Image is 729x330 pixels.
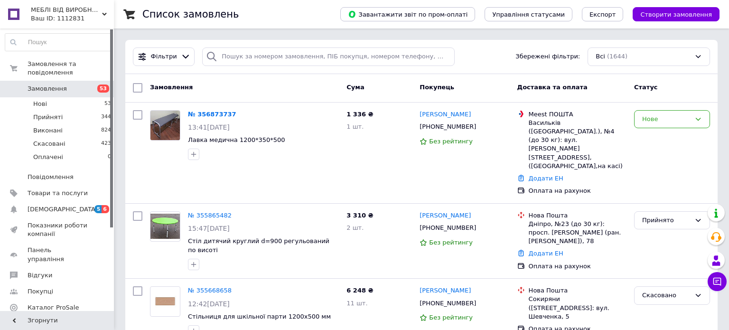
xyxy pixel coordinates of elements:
[104,100,111,108] span: 53
[31,6,102,14] span: МЕБЛІ ВІД ВИРОБНИКА
[150,286,180,317] a: Фото товару
[28,189,88,198] span: Товари та послуги
[418,297,478,310] div: [PHONE_NUMBER]
[529,187,626,195] div: Оплата на рахунок
[642,216,691,226] div: Прийнято
[642,114,691,124] div: Нове
[108,153,111,161] span: 0
[708,272,727,291] button: Чат з покупцем
[529,286,626,295] div: Нова Пошта
[151,52,177,61] span: Фільтри
[150,110,180,141] a: Фото товару
[28,85,67,93] span: Замовлення
[529,119,626,170] div: Васильків ([GEOGRAPHIC_DATA].), №4 (до 30 кг): вул. [PERSON_NAME][STREET_ADDRESS], ([GEOGRAPHIC_D...
[485,7,572,21] button: Управління статусами
[515,52,580,61] span: Збережені фільтри:
[28,303,79,312] span: Каталог ProSale
[28,246,88,263] span: Панель управління
[202,47,455,66] input: Пошук за номером замовлення, ПІБ покупця, номером телефону, Email, номером накладної
[346,123,364,130] span: 1 шт.
[582,7,624,21] button: Експорт
[346,300,367,307] span: 11 шт.
[420,286,471,295] a: [PERSON_NAME]
[529,110,626,119] div: Meest ПОШТА
[33,153,63,161] span: Оплачені
[28,205,98,214] span: [DEMOGRAPHIC_DATA]
[28,60,114,77] span: Замовлення та повідомлення
[33,126,63,135] span: Виконані
[150,214,180,239] img: Фото товару
[28,173,74,181] span: Повідомлення
[142,9,239,20] h1: Список замовлень
[596,52,605,61] span: Всі
[346,224,364,231] span: 2 шт.
[28,221,88,238] span: Показники роботи компанії
[529,175,563,182] a: Додати ЕН
[517,84,588,91] span: Доставка та оплата
[529,295,626,321] div: Сокиряни ([STREET_ADDRESS]: вул. Шевченка, 5
[188,300,230,308] span: 12:42[DATE]
[340,7,475,21] button: Завантажити звіт по пром-оплаті
[188,111,236,118] a: № 356873737
[150,111,179,140] img: Фото товару
[188,225,230,232] span: 15:47[DATE]
[150,211,180,242] a: Фото товару
[529,211,626,220] div: Нова Пошта
[33,140,65,148] span: Скасовані
[188,212,232,219] a: № 355865482
[418,121,478,133] div: [PHONE_NUMBER]
[346,212,373,219] span: 3 310 ₴
[348,10,467,19] span: Завантажити звіт по пром-оплаті
[529,220,626,246] div: Дніпро, №23 (до 30 кг): просп. [PERSON_NAME] (ран. [PERSON_NAME]), 78
[607,53,627,60] span: (1644)
[640,11,712,18] span: Створити замовлення
[33,100,47,108] span: Нові
[429,314,473,321] span: Без рейтингу
[633,7,720,21] button: Створити замовлення
[102,205,109,213] span: 6
[101,113,111,122] span: 344
[634,84,658,91] span: Статус
[31,14,114,23] div: Ваш ID: 1112831
[529,250,563,257] a: Додати ЕН
[101,140,111,148] span: 423
[94,205,102,213] span: 5
[346,111,373,118] span: 1 336 ₴
[188,136,285,143] a: Лавка медична 1200*350*500
[420,110,471,119] a: [PERSON_NAME]
[150,293,180,310] img: Фото товару
[346,287,373,294] span: 6 248 ₴
[28,287,53,296] span: Покупці
[642,291,691,301] div: Скасовано
[429,138,473,145] span: Без рейтингу
[150,84,193,91] span: Замовлення
[97,85,109,93] span: 53
[188,287,232,294] a: № 355668658
[623,10,720,18] a: Створити замовлення
[429,239,473,246] span: Без рейтингу
[188,237,329,254] a: Стіл дитячий круглий d=900 регульований по висоті
[418,222,478,234] div: [PHONE_NUMBER]
[420,84,454,91] span: Покупець
[101,126,111,135] span: 824
[346,84,364,91] span: Cума
[589,11,616,18] span: Експорт
[420,211,471,220] a: [PERSON_NAME]
[492,11,565,18] span: Управління статусами
[28,271,52,280] span: Відгуки
[188,313,331,320] a: Стільниця для шкільної парти 1200х500 мм
[33,113,63,122] span: Прийняті
[529,262,626,271] div: Оплата на рахунок
[188,123,230,131] span: 13:41[DATE]
[5,34,112,51] input: Пошук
